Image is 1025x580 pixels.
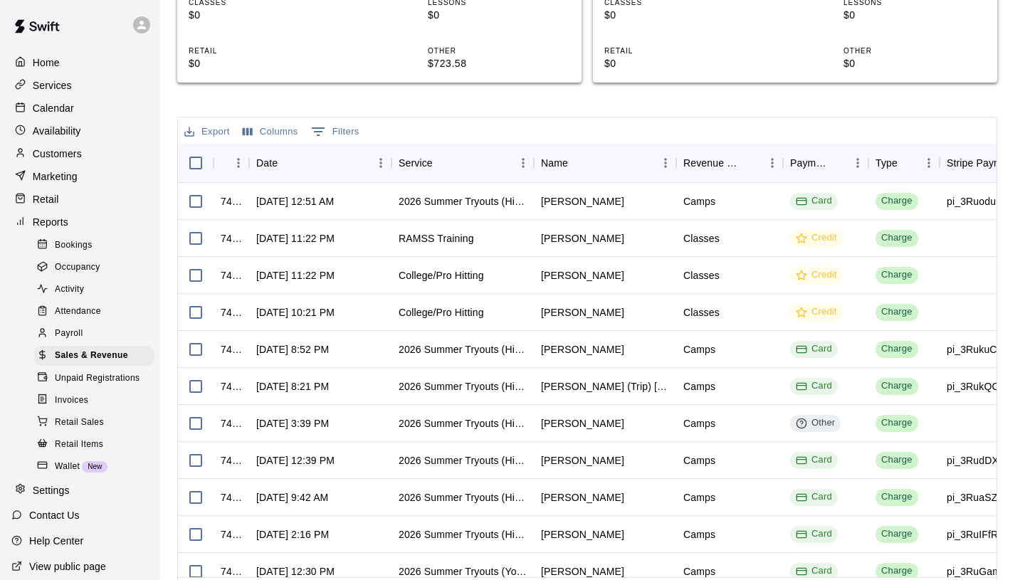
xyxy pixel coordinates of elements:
[256,379,329,394] div: Aug 10, 2025, 8:21 PM
[34,455,160,478] a: WalletNew
[55,394,88,408] span: Invoices
[221,416,242,431] div: 747858
[34,256,160,278] a: Occupancy
[34,433,160,455] a: Retail Items
[239,121,302,143] button: Select columns
[541,305,624,320] div: Jacob Neutz
[796,564,832,578] div: Card
[541,490,624,505] div: Kelly Flynn
[256,453,335,468] div: Aug 10, 2025, 12:39 PM
[843,46,986,56] p: OTHER
[399,305,484,320] div: College/Pro Hitting
[221,453,242,468] div: 747540
[541,416,624,431] div: Mindy E Smuhl
[881,268,913,282] div: Charge
[655,152,676,174] button: Menu
[433,153,453,173] button: Sort
[34,391,154,411] div: Invoices
[428,56,570,71] p: $723.58
[34,389,160,411] a: Invoices
[847,152,868,174] button: Menu
[11,189,149,210] a: Retail
[541,564,624,579] div: Liesl Hargens
[541,527,624,542] div: Jennifer Sharp
[29,534,83,548] p: Help Center
[843,8,986,23] p: $0
[55,260,100,275] span: Occupancy
[34,346,154,366] div: Sales & Revenue
[55,283,84,297] span: Activity
[34,279,160,301] a: Activity
[881,527,913,541] div: Charge
[55,438,103,452] span: Retail Items
[11,166,149,187] a: Marketing
[881,231,913,245] div: Charge
[221,342,242,357] div: 748547
[34,345,160,367] a: Sales & Revenue
[221,268,242,283] div: 748761
[33,169,78,184] p: Marketing
[11,480,149,501] div: Settings
[428,8,570,23] p: $0
[29,508,80,522] p: Contact Us
[33,192,59,206] p: Retail
[399,231,474,246] div: RAMSS Training
[881,342,913,356] div: Charge
[881,564,913,578] div: Charge
[307,120,363,143] button: Show filters
[189,8,331,23] p: $0
[256,527,329,542] div: Aug 9, 2025, 2:16 PM
[796,305,837,319] div: Credit
[683,194,715,209] div: Camps
[33,101,74,115] p: Calendar
[843,56,986,71] p: $0
[541,194,624,209] div: Tara Rother
[34,413,154,433] div: Retail Sales
[796,268,837,282] div: Credit
[181,121,233,143] button: Export
[34,280,154,300] div: Activity
[256,143,278,183] div: Date
[881,194,913,208] div: Charge
[214,143,249,183] div: InvoiceId
[399,416,527,431] div: 2026 Summer Tryouts (High School)
[541,453,624,468] div: William Garrett
[256,268,335,283] div: Aug 10, 2025, 11:22 PM
[55,371,140,386] span: Unpaid Registrations
[29,559,106,574] p: View public page
[221,379,242,394] div: 748409
[34,369,154,389] div: Unpaid Registrations
[11,120,149,142] a: Availability
[256,564,335,579] div: Aug 9, 2025, 12:30 PM
[399,490,527,505] div: 2026 Summer Tryouts (High School)
[541,342,624,357] div: Tim Poeschl
[11,75,149,96] div: Services
[33,56,60,70] p: Home
[11,211,149,233] a: Reports
[34,234,160,256] a: Bookings
[568,153,588,173] button: Sort
[541,231,624,246] div: Michael Gabbard
[827,153,847,173] button: Sort
[256,194,334,209] div: Aug 11, 2025, 12:51 AM
[189,46,331,56] p: RETAIL
[898,153,918,173] button: Sort
[33,78,72,93] p: Services
[541,143,568,183] div: Name
[796,416,835,430] div: Other
[796,342,832,356] div: Card
[796,527,832,541] div: Card
[256,490,328,505] div: Aug 10, 2025, 9:42 AM
[796,379,832,393] div: Card
[881,379,913,393] div: Charge
[34,435,154,455] div: Retail Items
[881,416,913,430] div: Charge
[11,52,149,73] div: Home
[55,327,83,341] span: Payroll
[11,97,149,119] a: Calendar
[604,46,747,56] p: RETAIL
[256,342,329,357] div: Aug 10, 2025, 8:52 PM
